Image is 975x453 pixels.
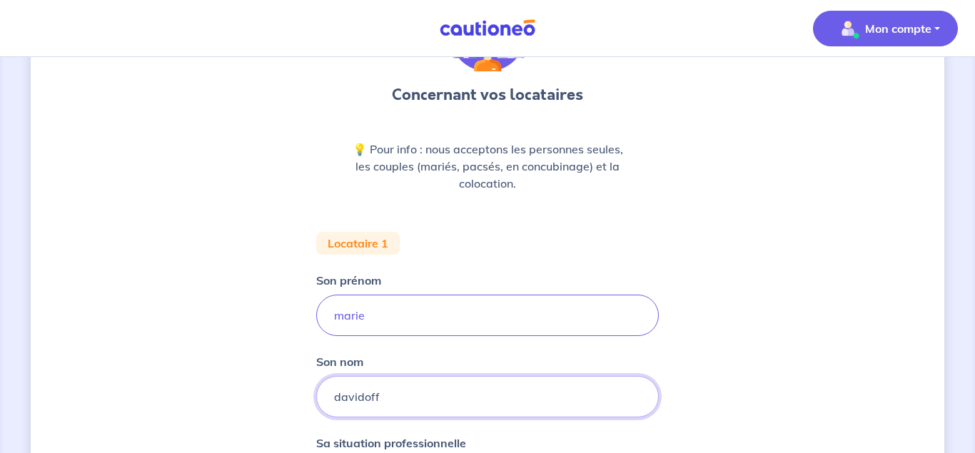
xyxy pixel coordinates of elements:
input: John [316,295,659,336]
input: Doe [316,376,659,417]
img: Cautioneo [434,19,541,37]
p: Son nom [316,353,363,370]
p: Sa situation professionnelle [316,434,466,452]
p: Mon compte [865,20,931,37]
h3: Concernant vos locataires [392,83,583,106]
div: Locataire 1 [316,232,400,255]
p: 💡 Pour info : nous acceptons les personnes seules, les couples (mariés, pacsés, en concubinage) e... [350,141,625,192]
p: Son prénom [316,272,381,289]
button: illu_account_valid_menu.svgMon compte [813,11,958,46]
img: illu_account_valid_menu.svg [837,17,859,40]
